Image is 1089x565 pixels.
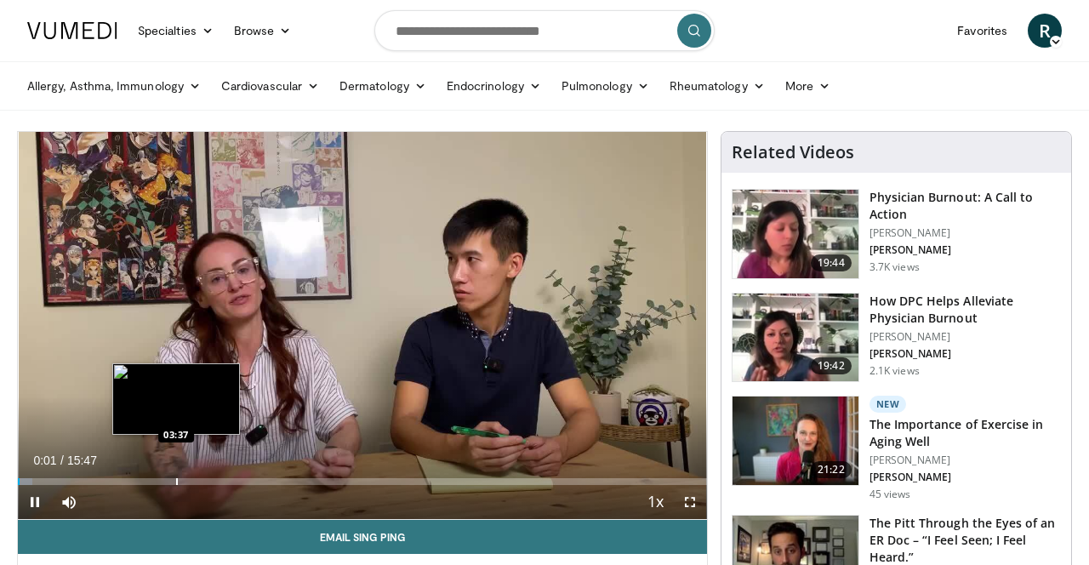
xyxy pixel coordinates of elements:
video-js: Video Player [18,132,707,520]
a: 21:22 New The Importance of Exercise in Aging Well [PERSON_NAME] [PERSON_NAME] 45 views [732,396,1061,501]
input: Search topics, interventions [374,10,715,51]
a: Favorites [947,14,1018,48]
p: [PERSON_NAME] [869,471,1061,484]
img: 8c03ed1f-ed96-42cb-9200-2a88a5e9b9ab.150x105_q85_crop-smart_upscale.jpg [733,294,858,382]
a: Dermatology [329,69,436,103]
span: 19:42 [811,357,852,374]
p: 3.7K views [869,260,920,274]
img: d288e91f-868e-4518-b99c-ec331a88479d.150x105_q85_crop-smart_upscale.jpg [733,397,858,485]
a: 19:44 Physician Burnout: A Call to Action [PERSON_NAME] [PERSON_NAME] 3.7K views [732,189,1061,279]
h4: Related Videos [732,142,854,163]
a: Pulmonology [551,69,659,103]
p: New [869,396,907,413]
span: 15:47 [67,454,97,467]
span: 0:01 [33,454,56,467]
p: 45 views [869,488,911,501]
button: Pause [18,485,52,519]
h3: The Importance of Exercise in Aging Well [869,416,1061,450]
a: Email Sing Ping [18,520,707,554]
p: [PERSON_NAME] [869,454,1061,467]
a: R [1028,14,1062,48]
div: Progress Bar [18,478,707,485]
a: 19:42 How DPC Helps Alleviate Physician Burnout [PERSON_NAME] [PERSON_NAME] 2.1K views [732,293,1061,383]
p: 2.1K views [869,364,920,378]
p: [PERSON_NAME] [869,330,1061,344]
span: / [60,454,64,467]
span: 21:22 [811,461,852,478]
img: ae962841-479a-4fc3-abd9-1af602e5c29c.150x105_q85_crop-smart_upscale.jpg [733,190,858,278]
h3: How DPC Helps Alleviate Physician Burnout [869,293,1061,327]
button: Mute [52,485,86,519]
img: image.jpeg [112,363,240,435]
button: Playback Rate [639,485,673,519]
a: Browse [224,14,302,48]
img: VuMedi Logo [27,22,117,39]
p: [PERSON_NAME] [869,226,1061,240]
a: More [775,69,841,103]
span: 19:44 [811,254,852,271]
p: [PERSON_NAME] [869,347,1061,361]
p: [PERSON_NAME] [869,243,1061,257]
a: Rheumatology [659,69,775,103]
h3: Physician Burnout: A Call to Action [869,189,1061,223]
a: Specialties [128,14,224,48]
a: Cardiovascular [211,69,329,103]
a: Endocrinology [436,69,551,103]
a: Allergy, Asthma, Immunology [17,69,211,103]
button: Fullscreen [673,485,707,519]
